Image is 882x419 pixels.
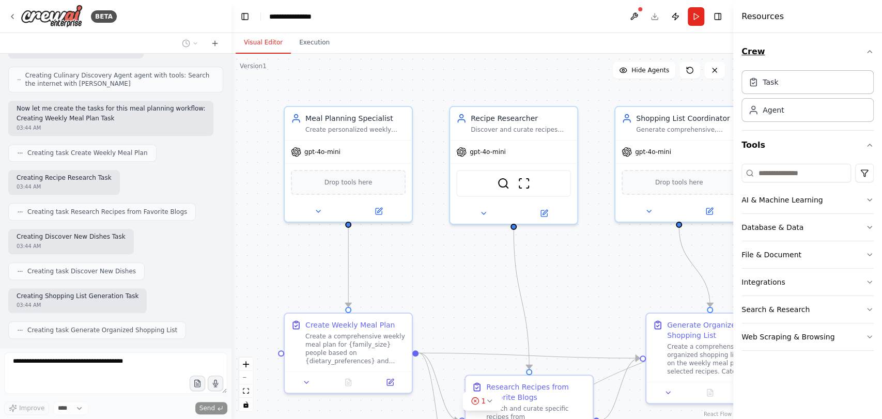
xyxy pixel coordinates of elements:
h4: Resources [741,10,784,23]
span: Hide Agents [631,66,669,74]
span: Send [199,404,215,412]
button: Send [195,402,227,414]
div: 03:44 AM [17,183,41,191]
div: Create a comprehensive weekly meal plan for {family_size} people based on {dietary_preferences} a... [305,332,406,365]
div: Discover and curate recipes from {favorite_food_blogs} and popular cooking websites that match th... [471,126,571,134]
div: Shopping List Coordinator [636,113,736,123]
span: gpt-4o-mini [635,148,671,156]
button: File & Document [741,241,874,268]
nav: breadcrumb [269,11,321,22]
span: Creating task Research Recipes from Favorite Blogs [27,208,187,216]
h2: Creating Shopping List Generation Task [17,292,138,301]
div: Generate Organized Shopping ListCreate a comprehensive, well-organized shopping list based on the... [645,313,775,404]
button: zoom out [239,371,253,384]
span: Creating task Discover New Dishes [27,267,136,275]
button: Open in side panel [515,207,573,220]
button: fit view [239,384,253,398]
button: Open in side panel [372,376,408,389]
button: Open in side panel [349,205,408,218]
h2: Creating Discover New Dishes Task [17,233,126,241]
span: Creating Culinary Discovery Agent agent with tools: Search the internet with [PERSON_NAME] [25,71,214,88]
div: Database & Data [741,222,803,232]
button: Tools [741,131,874,160]
span: Improve [19,404,44,412]
g: Edge from 4f77635d-b4db-48b9-8f74-b915a2ae1577 to 03ccac16-3573-4282-9c44-32c9dee0dd46 [419,348,640,363]
div: 03:44 AM [17,124,41,132]
p: Now let me create the tasks for this meal planning workflow: [17,105,205,113]
div: 03:44 AM [17,301,41,309]
button: Open in side panel [680,205,738,218]
button: Hide left sidebar [238,9,252,24]
span: Creating task Create Weekly Meal Plan [27,149,148,157]
div: Task [763,77,778,87]
img: SerperDevTool [497,177,509,190]
button: Integrations [741,269,874,296]
div: BETA [91,10,117,23]
button: Improve [4,401,49,415]
a: React Flow attribution [704,411,732,417]
div: Meal Planning Specialist [305,113,406,123]
button: toggle interactivity [239,398,253,411]
button: Web Scraping & Browsing [741,323,874,350]
button: zoom in [239,358,253,371]
div: Crew [741,66,874,130]
button: No output available [688,386,732,399]
span: Drop tools here [324,177,373,188]
span: gpt-4o-mini [304,148,341,156]
div: Tools [741,160,874,359]
div: Recipe Researcher [471,113,571,123]
g: Edge from 6c37ba46-ae81-4278-9f28-bb765c71ffe0 to 4f77635d-b4db-48b9-8f74-b915a2ae1577 [343,227,353,307]
button: Execution [291,32,338,54]
button: Visual Editor [236,32,291,54]
g: Edge from 3720eb25-b8f9-4ffd-9e76-109568d935df to e00b75a5-679f-4766-b5e1-eb983e66aa2c [508,229,534,369]
button: Search & Research [741,296,874,323]
button: Crew [741,37,874,66]
div: Generate comprehensive, organized shopping lists based on the weekly meal plan and selected recip... [636,126,736,134]
button: Hide Agents [613,62,675,79]
div: Meal Planning SpecialistCreate personalized weekly meal plans based on {dietary_preferences}, {fa... [284,106,413,223]
div: Create Weekly Meal PlanCreate a comprehensive weekly meal plan for {family_size} people based on ... [284,313,413,394]
div: Generate Organized Shopping List [667,320,767,340]
div: Create Weekly Meal Plan [305,320,395,330]
button: Click to speak your automation idea [208,376,223,391]
span: Drop tools here [655,177,703,188]
div: React Flow controls [239,358,253,411]
button: Start a new chat [207,37,223,50]
div: Shopping List CoordinatorGenerate comprehensive, organized shopping lists based on the weekly mea... [614,106,744,223]
g: Edge from e67498e3-588f-4dec-9230-ba43aacb29d1 to 03ccac16-3573-4282-9c44-32c9dee0dd46 [674,227,715,307]
div: 03:44 AM [17,242,41,250]
div: Web Scraping & Browsing [741,332,834,342]
span: 1 [481,396,486,406]
h2: Creating Weekly Meal Plan Task [17,115,205,123]
h2: Creating Recipe Research Task [17,174,112,182]
img: ScrapeWebsiteTool [518,177,530,190]
button: Upload files [190,376,205,391]
div: Recipe ResearcherDiscover and curate recipes from {favorite_food_blogs} and popular cooking websi... [449,106,578,225]
button: Hide right sidebar [710,9,725,24]
button: Switch to previous chat [178,37,203,50]
button: Database & Data [741,214,874,241]
div: AI & Machine Learning [741,195,823,205]
div: Create personalized weekly meal plans based on {dietary_preferences}, {family_size}, and {budget_... [305,126,406,134]
div: Agent [763,105,784,115]
div: Search & Research [741,304,810,315]
div: Create a comprehensive, well-organized shopping list based on the weekly meal plan and selected r... [667,343,767,376]
button: No output available [327,376,370,389]
div: Version 1 [240,62,267,70]
button: 1 [462,392,502,411]
span: Creating task Generate Organized Shopping List [27,326,177,334]
span: gpt-4o-mini [470,148,506,156]
div: Research Recipes from Favorite Blogs [486,382,586,402]
button: AI & Machine Learning [741,187,874,213]
div: File & Document [741,250,801,260]
img: Logo [21,5,83,28]
div: Integrations [741,277,785,287]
